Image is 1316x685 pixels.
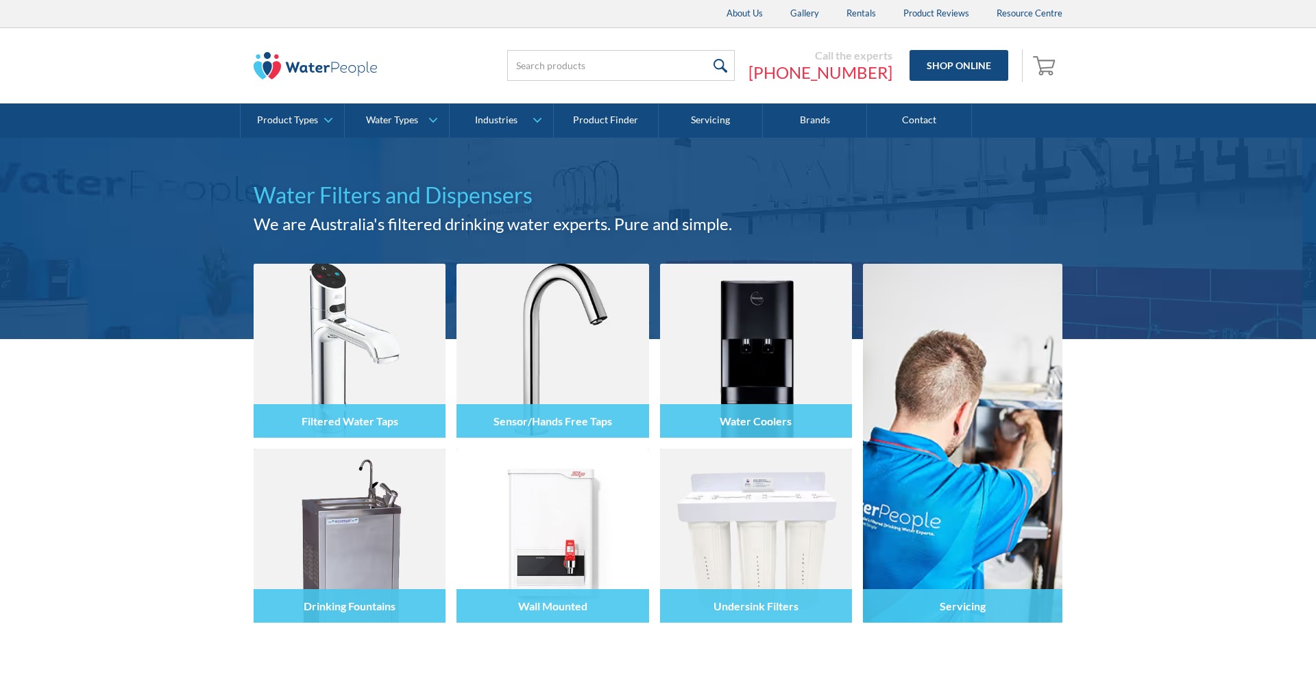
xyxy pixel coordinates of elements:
a: Servicing [863,264,1062,623]
h4: Drinking Fountains [304,599,395,612]
img: Undersink Filters [660,449,852,623]
img: shopping cart [1033,54,1059,76]
a: Contact [867,103,971,138]
h4: Sensor/Hands Free Taps [493,414,612,427]
img: Drinking Fountains [254,449,446,623]
h4: Undersink Filters [714,599,799,612]
img: Water Coolers [660,264,852,438]
a: Industries [450,103,553,138]
h4: Wall Mounted [518,599,587,612]
img: Filtered Water Taps [254,264,446,438]
div: Industries [475,114,517,126]
a: Water Types [345,103,448,138]
img: Sensor/Hands Free Taps [456,264,648,438]
div: Product Types [257,114,318,126]
a: Open cart containing items [1029,49,1062,82]
a: [PHONE_NUMBER] [748,62,892,83]
h4: Water Coolers [720,414,792,427]
a: Servicing [659,103,763,138]
h4: Servicing [940,599,986,612]
a: Brands [763,103,867,138]
div: Call the experts [748,49,892,62]
a: Product Types [241,103,344,138]
div: Water Types [366,114,418,126]
img: Wall Mounted [456,449,648,623]
a: Product Finder [554,103,658,138]
input: Search products [507,50,735,81]
a: Shop Online [910,50,1008,81]
h4: Filtered Water Taps [302,414,398,427]
img: The Water People [254,52,377,79]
